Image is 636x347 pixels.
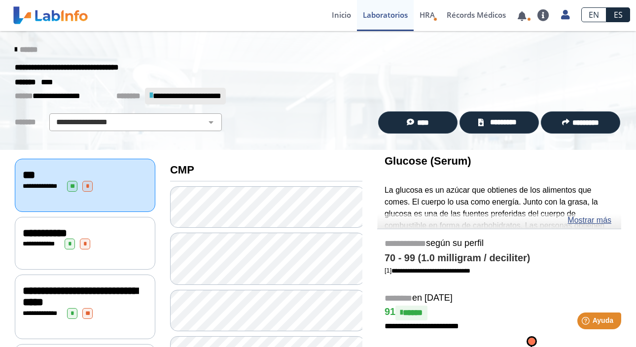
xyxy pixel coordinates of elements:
[420,10,435,20] span: HRA
[567,214,611,226] a: Mostrar más
[385,252,614,264] h4: 70 - 99 (1.0 milligram / deciliter)
[385,267,470,274] a: [1]
[385,293,614,304] h5: en [DATE]
[385,238,614,249] h5: según su perfil
[548,309,625,336] iframe: Help widget launcher
[581,7,606,22] a: EN
[385,155,471,167] b: Glucose (Serum)
[385,306,614,320] h4: 91
[170,164,194,176] b: CMP
[385,184,614,290] p: La glucosa es un azúcar que obtienes de los alimentos que comes. El cuerpo lo usa como energía. J...
[606,7,630,22] a: ES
